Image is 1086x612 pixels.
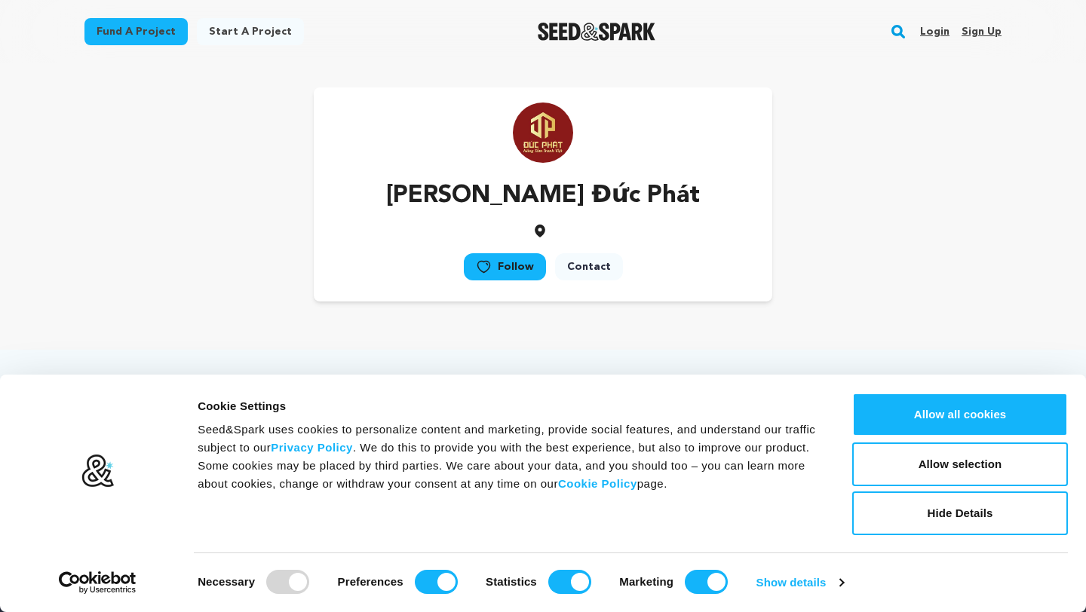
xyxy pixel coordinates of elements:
[386,178,700,214] p: [PERSON_NAME] Đức Phát
[81,454,115,488] img: logo
[197,18,304,45] a: Start a project
[756,571,844,594] a: Show details
[619,575,673,588] strong: Marketing
[198,421,818,493] div: Seed&Spark uses cookies to personalize content and marketing, provide social features, and unders...
[558,477,637,490] a: Cookie Policy
[198,575,255,588] strong: Necessary
[338,575,403,588] strong: Preferences
[852,442,1068,486] button: Allow selection
[197,564,198,565] legend: Consent Selection
[32,571,164,594] a: Usercentrics Cookiebot - opens in a new window
[513,103,573,163] img: https://seedandspark-static.s3.us-east-2.amazonaws.com/images/User/002/277/506/medium/ced1d2ed5d3...
[962,20,1002,44] a: Sign up
[852,491,1068,535] button: Hide Details
[198,397,818,415] div: Cookie Settings
[486,575,537,588] strong: Statistics
[852,393,1068,436] button: Allow all cookies
[271,441,353,454] a: Privacy Policy
[538,23,656,41] img: Seed&Spark Logo Dark Mode
[555,253,623,280] a: Contact
[84,18,188,45] a: Fund a project
[464,253,546,280] a: Follow
[538,23,656,41] a: Seed&Spark Homepage
[920,20,949,44] a: Login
